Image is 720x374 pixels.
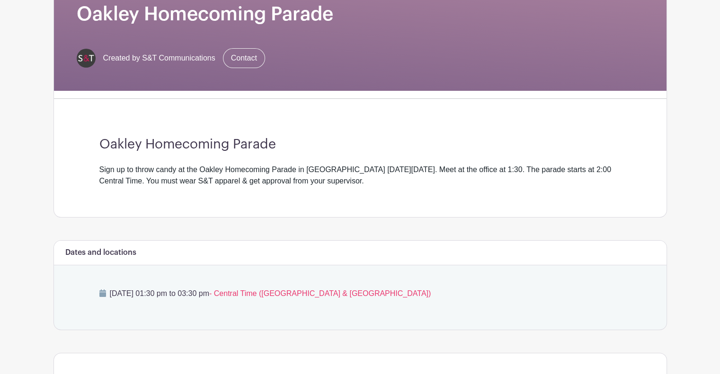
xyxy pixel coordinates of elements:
[65,248,136,257] h6: Dates and locations
[77,3,644,26] h1: Oakley Homecoming Parade
[223,48,265,68] a: Contact
[209,289,431,297] span: - Central Time ([GEOGRAPHIC_DATA] & [GEOGRAPHIC_DATA])
[99,288,621,299] p: [DATE] 01:30 pm to 03:30 pm
[99,164,621,187] div: Sign up to throw candy at the Oakley Homecoming Parade in [GEOGRAPHIC_DATA] [DATE][DATE]. Meet at...
[77,49,96,68] img: s-and-t-logo-planhero.png
[99,137,621,153] h3: Oakley Homecoming Parade
[103,52,215,64] span: Created by S&T Communications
